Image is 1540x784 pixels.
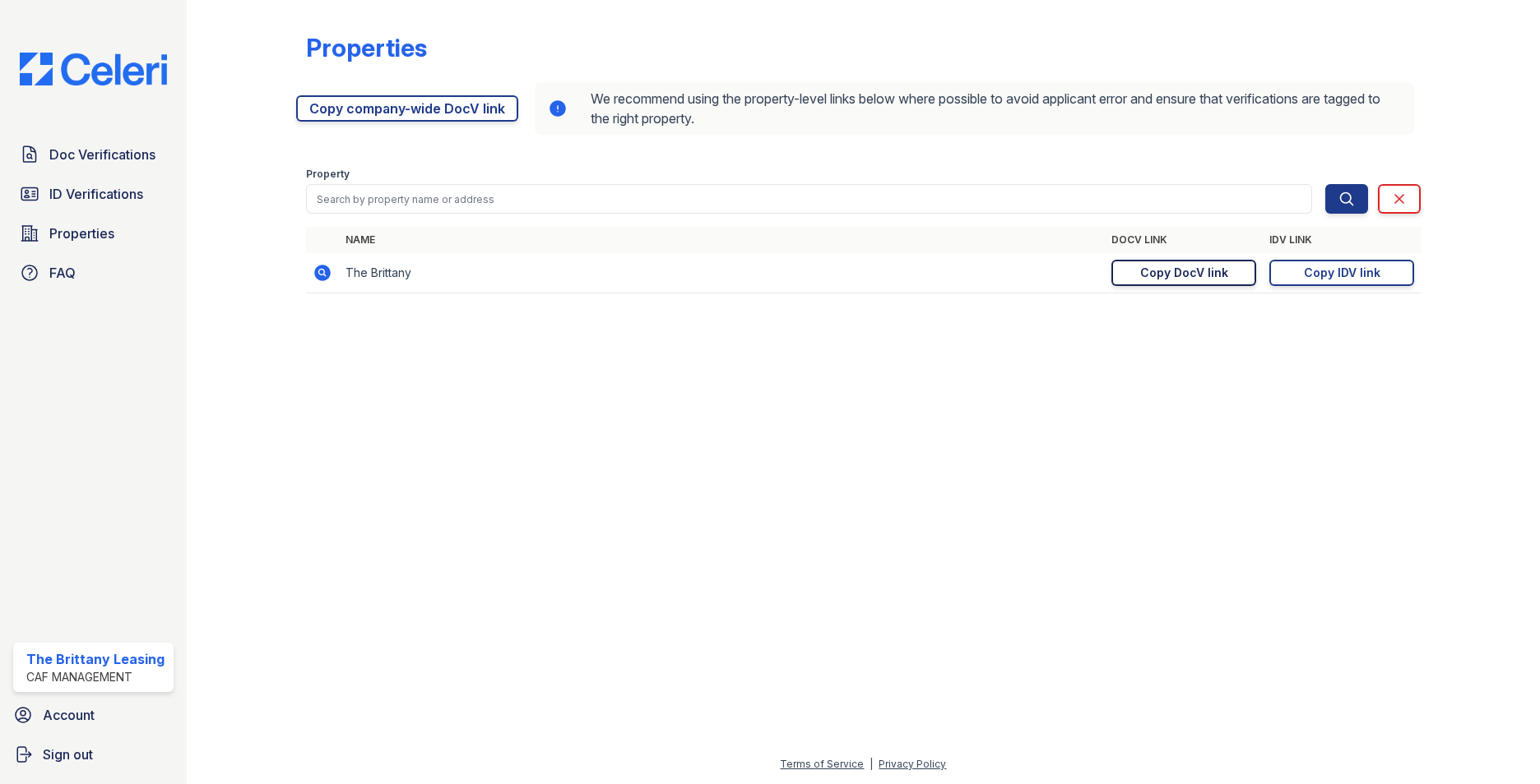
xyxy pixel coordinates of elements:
td: The Brittany [339,253,1105,293]
div: We recommend using the property-level links below where possible to avoid applicant error and ens... [535,82,1414,135]
a: Copy IDV link [1269,260,1414,286]
span: Doc Verifications [49,145,155,164]
span: Properties [49,224,114,243]
th: DocV Link [1105,227,1263,253]
label: Property [306,168,350,181]
div: Copy DocV link [1140,265,1228,281]
div: Copy IDV link [1304,265,1380,281]
img: CE_Logo_Blue-a8612792a0a2168367f1c8372b55b34899dd931a85d93a1a3d3e32e68fde9ad4.png [7,53,180,85]
a: Copy DocV link [1111,260,1256,286]
a: Sign out [7,738,180,771]
a: Doc Verifications [13,138,174,171]
div: Properties [306,33,427,62]
span: FAQ [49,263,76,283]
a: FAQ [13,256,174,289]
span: Account [43,705,95,725]
a: ID Verifications [13,178,174,210]
span: Sign out [43,745,93,764]
div: | [870,758,873,770]
a: Copy company-wide DocV link [296,95,518,122]
a: Properties [13,217,174,250]
a: Account [7,699,180,731]
a: Privacy Policy [879,758,946,770]
a: Terms of Service [780,758,864,770]
div: The Brittany Leasing [26,649,165,669]
th: IDV Link [1263,227,1421,253]
span: ID Verifications [49,184,143,204]
input: Search by property name or address [306,184,1312,214]
div: CAF Management [26,669,165,685]
th: Name [339,227,1105,253]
